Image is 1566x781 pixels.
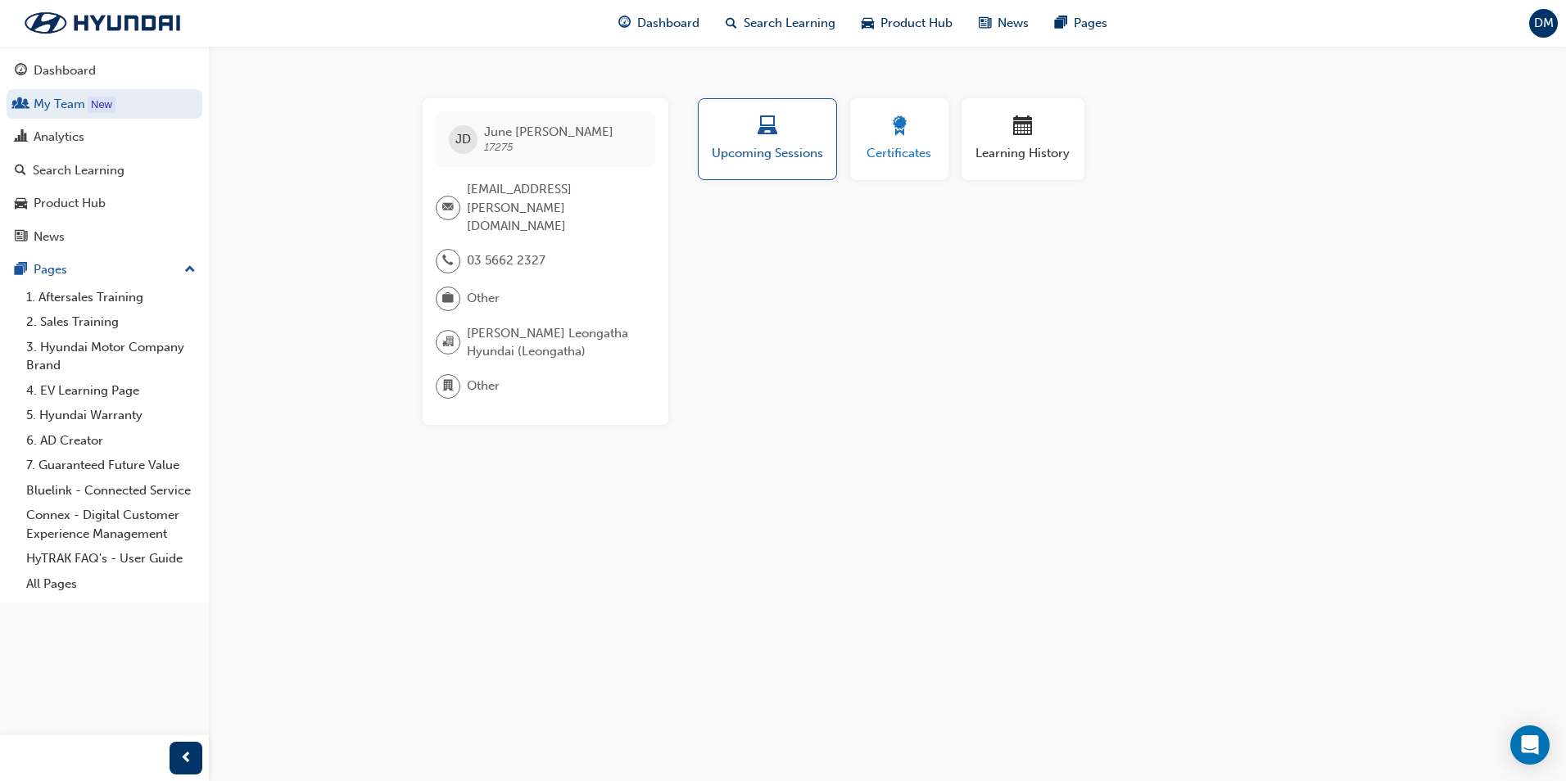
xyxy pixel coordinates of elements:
span: June [PERSON_NAME] [484,124,613,139]
span: phone-icon [442,251,454,272]
span: laptop-icon [758,116,777,138]
a: Dashboard [7,56,202,86]
button: Learning History [962,98,1084,180]
span: prev-icon [180,748,192,769]
a: Analytics [7,122,202,152]
a: Product Hub [7,188,202,219]
span: people-icon [15,97,27,112]
a: 5. Hyundai Warranty [20,403,202,428]
span: news-icon [979,13,991,34]
a: 4. EV Learning Page [20,378,202,404]
span: department-icon [442,376,454,397]
span: JD [455,130,471,149]
a: 1. Aftersales Training [20,285,202,310]
span: guage-icon [618,13,631,34]
div: Dashboard [34,61,96,80]
span: [EMAIL_ADDRESS][PERSON_NAME][DOMAIN_NAME] [467,180,642,236]
a: 6. AD Creator [20,428,202,454]
span: guage-icon [15,64,27,79]
span: Other [467,377,500,395]
div: Open Intercom Messenger [1510,725,1550,765]
span: calendar-icon [1013,116,1033,138]
div: Analytics [34,128,84,147]
button: DashboardMy TeamAnalyticsSearch LearningProduct HubNews [7,52,202,255]
button: Pages [7,255,202,285]
span: [PERSON_NAME] Leongatha Hyundai (Leongatha) [467,324,642,361]
span: Pages [1074,14,1107,33]
a: guage-iconDashboard [605,7,713,40]
span: Certificates [862,144,936,163]
span: News [998,14,1029,33]
span: email-icon [442,197,454,219]
span: Upcoming Sessions [711,144,824,163]
button: Upcoming Sessions [698,98,837,180]
button: DM [1529,9,1558,38]
a: pages-iconPages [1042,7,1120,40]
span: 03 5662 2327 [467,251,545,270]
span: car-icon [862,13,874,34]
span: car-icon [15,196,27,211]
span: Search Learning [744,14,835,33]
span: news-icon [15,230,27,245]
a: search-iconSearch Learning [713,7,849,40]
span: briefcase-icon [442,288,454,309]
span: Product Hub [880,14,953,33]
span: DM [1534,14,1554,33]
span: 17275 [484,140,514,154]
a: HyTRAK FAQ's - User Guide [20,546,202,571]
span: chart-icon [15,130,27,145]
a: News [7,222,202,252]
div: News [34,228,65,246]
a: car-iconProduct Hub [849,7,966,40]
div: Search Learning [33,161,124,180]
span: Dashboard [637,14,699,33]
span: organisation-icon [442,332,454,353]
span: pages-icon [1055,13,1067,34]
a: My Team [7,89,202,120]
button: Certificates [850,98,948,180]
span: search-icon [15,164,26,178]
a: Bluelink - Connected Service [20,478,202,503]
div: Pages [34,260,67,279]
span: award-icon [889,116,909,138]
div: Product Hub [34,194,106,213]
div: Tooltip anchor [88,97,115,113]
span: Learning History [974,144,1072,163]
a: 2. Sales Training [20,309,202,335]
a: Connex - Digital Customer Experience Management [20,503,202,546]
a: All Pages [20,571,202,597]
span: search-icon [726,13,737,34]
a: news-iconNews [966,7,1042,40]
img: Trak [8,6,197,40]
span: pages-icon [15,263,27,278]
a: 7. Guaranteed Future Value [20,453,202,478]
a: 3. Hyundai Motor Company Brand [20,335,202,378]
a: Search Learning [7,156,202,186]
span: Other [467,289,500,308]
span: up-icon [184,260,196,281]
